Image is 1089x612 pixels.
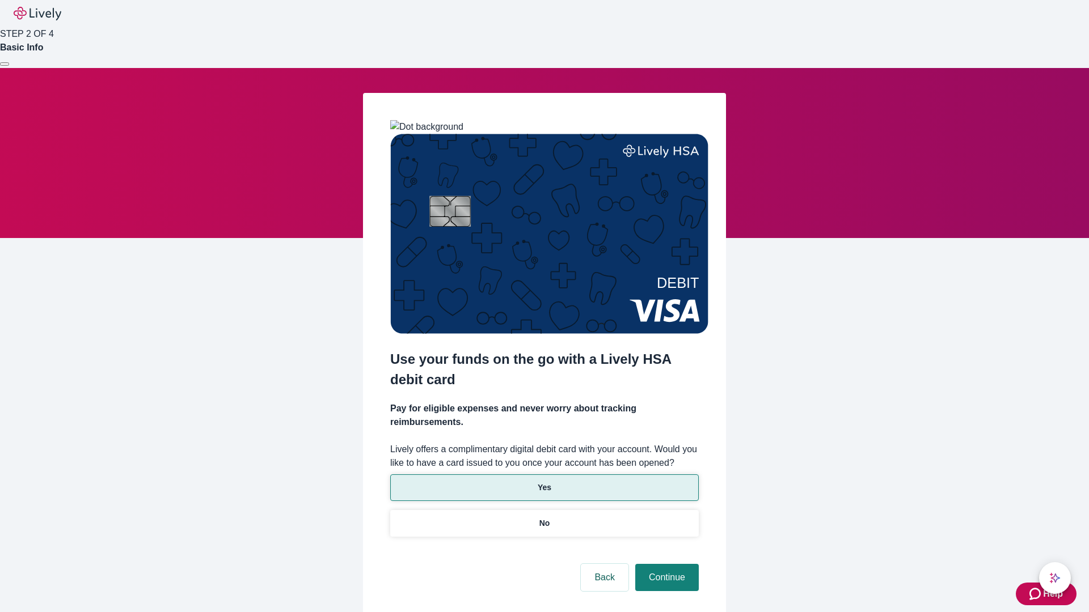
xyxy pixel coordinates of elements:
[1049,572,1061,584] svg: Lively AI Assistant
[390,474,699,501] button: Yes
[390,120,463,134] img: Dot background
[1039,562,1071,594] button: chat
[635,564,699,591] button: Continue
[539,517,550,529] p: No
[390,134,708,334] img: Debit card
[1016,583,1077,605] button: Zendesk support iconHelp
[538,482,551,494] p: Yes
[390,349,699,390] h2: Use your funds on the go with a Lively HSA debit card
[581,564,628,591] button: Back
[14,7,61,20] img: Lively
[390,443,699,470] label: Lively offers a complimentary digital debit card with your account. Would you like to have a card...
[1043,587,1063,601] span: Help
[390,510,699,537] button: No
[1029,587,1043,601] svg: Zendesk support icon
[390,402,699,429] h4: Pay for eligible expenses and never worry about tracking reimbursements.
